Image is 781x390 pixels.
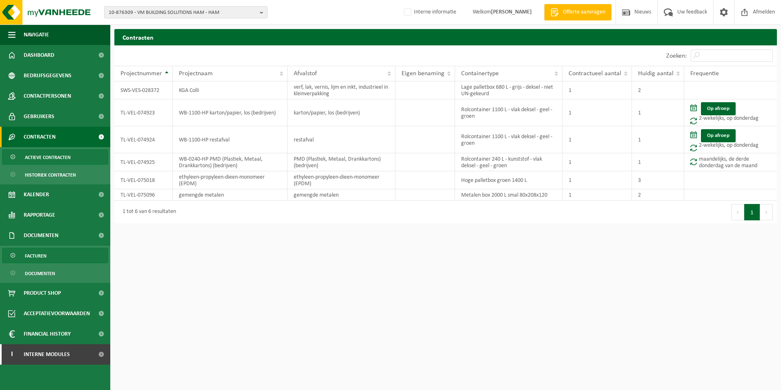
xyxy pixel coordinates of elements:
[114,99,173,126] td: TL-VEL-074923
[25,248,47,264] span: Facturen
[562,99,632,126] td: 1
[760,204,773,220] button: Next
[731,204,744,220] button: Previous
[544,4,611,20] a: Offerte aanvragen
[638,70,674,77] span: Huidig aantal
[455,81,563,99] td: Lage palletbox 680 L - grijs - deksel - niet UN-gekeurd
[24,225,58,246] span: Documenten
[294,70,317,77] span: Afvalstof
[24,324,71,344] span: Financial History
[25,266,55,281] span: Documenten
[173,153,288,171] td: WB-0240-HP PMD (Plastiek, Metaal, Drankkartons) (bedrijven)
[701,129,736,142] a: Op afroep
[2,167,108,182] a: Historiek contracten
[24,65,71,86] span: Bedrijfsgegevens
[2,149,108,165] a: Actieve contracten
[632,153,684,171] td: 1
[173,189,288,201] td: gemengde metalen
[2,265,108,281] a: Documenten
[24,106,54,127] span: Gebruikers
[173,81,288,99] td: KGA Colli
[114,81,173,99] td: SWS-VES-028372
[25,167,76,183] span: Historiek contracten
[562,126,632,153] td: 1
[632,171,684,189] td: 3
[104,6,268,18] button: 10-876309 - VM BUILDING SOLUTIONS HAM - HAM
[288,153,395,171] td: PMD (Plastiek, Metaal, Drankkartons) (bedrijven)
[455,153,563,171] td: Rolcontainer 240 L - kunststof - vlak deksel - geel - groen
[632,99,684,126] td: 1
[24,205,55,225] span: Rapportage
[114,171,173,189] td: TL-VEL-075018
[2,248,108,263] a: Facturen
[561,8,607,16] span: Offerte aanvragen
[173,99,288,126] td: WB-1100-HP karton/papier, los (bedrijven)
[684,153,777,171] td: maandelijks, de derde donderdag van de maand
[744,204,760,220] button: 1
[25,150,71,165] span: Actieve contracten
[632,81,684,99] td: 2
[24,344,70,365] span: Interne modules
[114,29,777,45] h2: Contracten
[690,70,719,77] span: Frequentie
[24,184,49,205] span: Kalender
[24,45,54,65] span: Dashboard
[120,70,162,77] span: Projectnummer
[288,189,395,201] td: gemengde metalen
[24,86,71,106] span: Contactpersonen
[288,171,395,189] td: ethyleen-propyleen-dieen-monomeer (EPDM)
[173,126,288,153] td: WB-1100-HP restafval
[455,99,563,126] td: Rolcontainer 1100 L - vlak deksel - geel - groen
[288,81,395,99] td: verf, lak, vernis, lijm en inkt, industrieel in kleinverpakking
[632,189,684,201] td: 2
[288,126,395,153] td: restafval
[684,126,777,153] td: 2-wekelijks, op donderdag
[684,99,777,126] td: 2-wekelijks, op donderdag
[288,99,395,126] td: karton/papier, los (bedrijven)
[455,189,563,201] td: Metalen box 2000 L smal 80x208x120
[118,205,176,220] div: 1 tot 6 van 6 resultaten
[562,171,632,189] td: 1
[8,344,16,365] span: I
[114,189,173,201] td: TL-VEL-075096
[402,70,444,77] span: Eigen benaming
[114,153,173,171] td: TL-VEL-074925
[114,126,173,153] td: TL-VEL-074924
[24,127,56,147] span: Contracten
[24,25,49,45] span: Navigatie
[461,70,499,77] span: Containertype
[179,70,213,77] span: Projectnaam
[455,126,563,153] td: Rolcontainer 1100 L - vlak deksel - geel - groen
[491,9,532,15] strong: [PERSON_NAME]
[562,81,632,99] td: 1
[109,7,257,19] span: 10-876309 - VM BUILDING SOLUTIONS HAM - HAM
[24,303,90,324] span: Acceptatievoorwaarden
[562,153,632,171] td: 1
[173,171,288,189] td: ethyleen-propyleen-dieen-monomeer (EPDM)
[455,171,563,189] td: Hoge palletbox groen 1400 L
[569,70,621,77] span: Contractueel aantal
[632,126,684,153] td: 1
[666,53,687,59] label: Zoeken:
[402,6,456,18] label: Interne informatie
[24,283,61,303] span: Product Shop
[701,102,736,115] a: Op afroep
[562,189,632,201] td: 1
